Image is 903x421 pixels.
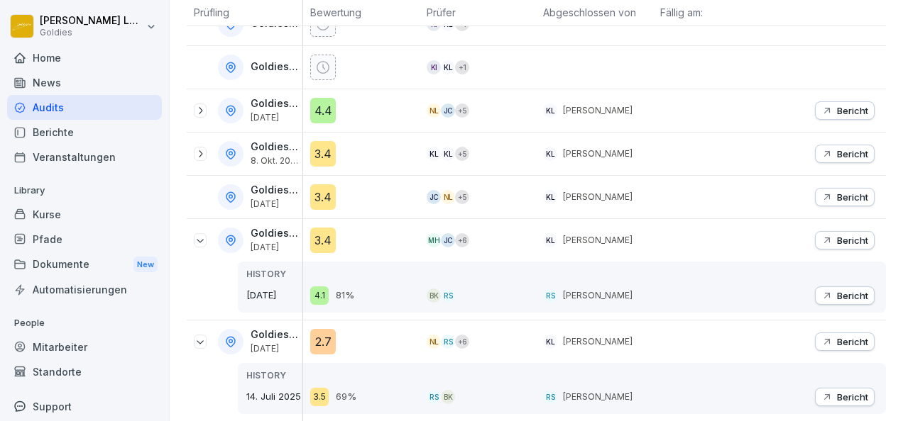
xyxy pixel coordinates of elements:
p: Bericht [837,148,868,159]
div: JC [441,233,455,247]
div: + 5 [455,147,469,161]
p: Goldies Gräfestraße [251,329,300,341]
p: [PERSON_NAME] Loska [40,15,143,27]
p: [DATE] [251,242,300,252]
button: Bericht [815,332,875,351]
p: Prüfling [194,5,295,20]
div: 3.5 [310,388,329,406]
div: KL [441,60,455,74]
p: [DATE] [246,288,302,303]
p: Abgeschlossen von [543,5,645,20]
div: Dokumente [7,252,162,278]
p: [PERSON_NAME] [563,234,633,247]
p: [PERSON_NAME] [563,289,633,302]
a: Kurse [7,202,162,227]
div: RS [427,390,441,404]
p: People [7,312,162,335]
div: New [133,257,158,273]
p: [PERSON_NAME] [563,391,633,403]
div: JC [427,190,441,204]
div: NL [427,335,441,349]
p: Library [7,179,162,202]
button: Bericht [815,101,875,120]
div: 4.4 [310,98,336,123]
p: Bericht [837,235,868,246]
a: Standorte [7,359,162,384]
div: BK [441,390,455,404]
p: [PERSON_NAME] [563,104,633,117]
p: Bericht [837,336,868,347]
p: [PERSON_NAME] [563,335,633,348]
p: Bericht [837,191,868,203]
div: KL [543,335,557,349]
p: Bericht [837,290,868,301]
div: + 6 [455,335,469,349]
div: KL [441,147,455,161]
div: JC [441,103,455,118]
a: Home [7,45,162,70]
button: Bericht [815,388,875,406]
a: Berichte [7,120,162,145]
p: [DATE] [251,113,300,123]
p: [PERSON_NAME] [563,147,633,160]
div: 3.4 [310,184,336,210]
div: 2.7 [310,329,336,354]
p: Bewertung [310,5,412,20]
div: KL [543,147,557,161]
div: KL [543,103,557,118]
button: Bericht [815,145,875,163]
div: 3.4 [310,228,336,253]
p: Goldies [40,28,143,38]
button: Bericht [815,231,875,249]
a: News [7,70,162,95]
p: 69% [336,390,356,404]
div: 3.4 [310,141,336,167]
p: 81% [336,288,354,303]
div: MH [427,233,441,247]
a: Automatisierungen [7,277,162,302]
div: BK [427,288,441,303]
p: 8. Okt. 2025 [251,156,300,166]
p: [DATE] [251,199,300,209]
div: + 1 [455,60,469,74]
div: 4.1 [310,286,329,305]
p: HISTORY [246,268,302,281]
a: Veranstaltungen [7,145,162,169]
div: RS [543,390,557,404]
div: RS [543,288,557,303]
a: Pfade [7,227,162,252]
button: Bericht [815,188,875,206]
div: NL [441,190,455,204]
div: KL [543,233,557,247]
p: Goldies [GEOGRAPHIC_DATA] [251,184,300,196]
p: Goldies [GEOGRAPHIC_DATA] [251,98,300,110]
div: KL [427,147,441,161]
p: [DATE] [251,344,300,354]
p: 14. Juli 2025 [246,390,302,404]
div: + 5 [455,190,469,204]
div: NL [427,103,441,118]
a: Mitarbeiter [7,335,162,359]
div: Support [7,394,162,419]
div: RS [441,288,455,303]
p: Goldies Darmstadt [251,61,300,73]
div: + 5 [455,103,469,118]
p: Goldies Friedrichshain [251,228,300,240]
p: Bericht [837,391,868,403]
p: [PERSON_NAME] [563,191,633,203]
div: + 6 [455,233,469,247]
div: KL [543,190,557,204]
a: Audits [7,95,162,120]
p: HISTORY [246,369,302,382]
p: Goldies FFM 2 [251,141,300,153]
